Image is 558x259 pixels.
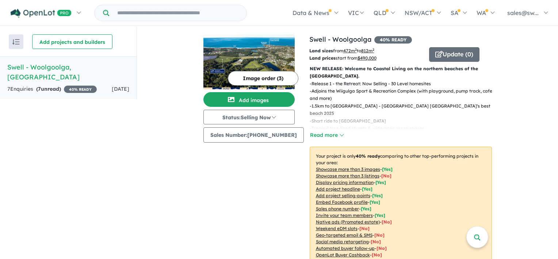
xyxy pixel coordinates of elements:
[316,232,372,238] u: Geo-targeted email & SMS
[316,206,359,211] u: Sales phone number
[372,48,374,52] sup: 2
[111,5,245,21] input: Try estate name, suburb, builder or developer
[11,9,72,18] img: Openlot PRO Logo White
[377,245,387,251] span: [No]
[381,173,391,179] span: [ No ]
[203,110,295,124] button: Status:Selling Now
[38,86,41,92] span: 7
[316,166,380,172] u: Showcase more than 3 images
[355,48,357,52] sup: 2
[7,85,97,94] div: 7 Enquir ies
[374,232,385,238] span: [No]
[309,48,333,53] b: Land sizes
[375,213,385,218] span: [ Yes ]
[7,62,129,82] h5: Swell - Woolgoolga , [GEOGRAPHIC_DATA]
[203,34,295,89] img: Swell - Woolgoolga
[429,47,479,62] button: Update (0)
[316,226,358,231] u: Weekend eDM slots
[316,245,375,251] u: Automated buyer follow-up
[310,117,498,125] p: - Short ride to [GEOGRAPHIC_DATA]
[310,125,498,132] p: - Tranquil tree-lined streets & wide-open green spaces
[316,213,373,218] u: Invite your team members
[361,48,374,53] u: 812 m
[374,36,412,44] span: 40 % READY
[310,65,492,80] p: NEW RELEASE: Welcome to Coastal Living on the northern beaches of the [GEOGRAPHIC_DATA].
[507,9,539,16] span: sales@sw...
[316,252,370,258] u: OpenLot Buyer Cashback
[372,193,383,198] span: [ Yes ]
[310,131,344,139] button: Read more
[12,39,20,45] img: sort.svg
[203,127,304,143] button: Sales Number:[PHONE_NUMBER]
[372,252,382,258] span: [No]
[356,153,380,159] b: 40 % ready
[309,35,371,44] a: Swell - Woolgoolga
[309,55,424,62] p: start from
[310,87,498,102] p: - Adjoins the Wiigulga Sport & Recreation Complex (with playground, pump track, cafe and more)
[343,48,357,53] u: 472 m
[382,219,392,225] span: [No]
[32,34,112,49] button: Add projects and builders
[316,173,379,179] u: Showcase more than 3 listings
[228,71,298,86] button: Image order (3)
[357,48,374,53] span: to
[64,86,97,93] span: 40 % READY
[362,186,372,192] span: [ Yes ]
[316,199,368,205] u: Embed Facebook profile
[358,55,377,61] u: $ 490,000
[316,180,374,185] u: Display pricing information
[370,199,380,205] span: [ Yes ]
[371,239,381,244] span: [No]
[316,239,369,244] u: Social media retargeting
[382,166,393,172] span: [ Yes ]
[316,186,360,192] u: Add project headline
[359,226,370,231] span: [No]
[375,180,386,185] span: [ Yes ]
[310,80,498,87] p: - Release 1 - the Retreat: Now Selling - 30 Level homesites
[309,55,336,61] b: Land prices
[316,219,380,225] u: Native ads (Promoted estate)
[361,206,371,211] span: [ Yes ]
[310,102,498,117] p: - 1.5km to [GEOGRAPHIC_DATA] - [GEOGRAPHIC_DATA] [GEOGRAPHIC_DATA]'s best beach 2025
[316,193,370,198] u: Add project selling-points
[309,47,424,55] p: from
[112,86,129,92] span: [DATE]
[36,86,61,92] strong: ( unread)
[203,92,295,107] button: Add images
